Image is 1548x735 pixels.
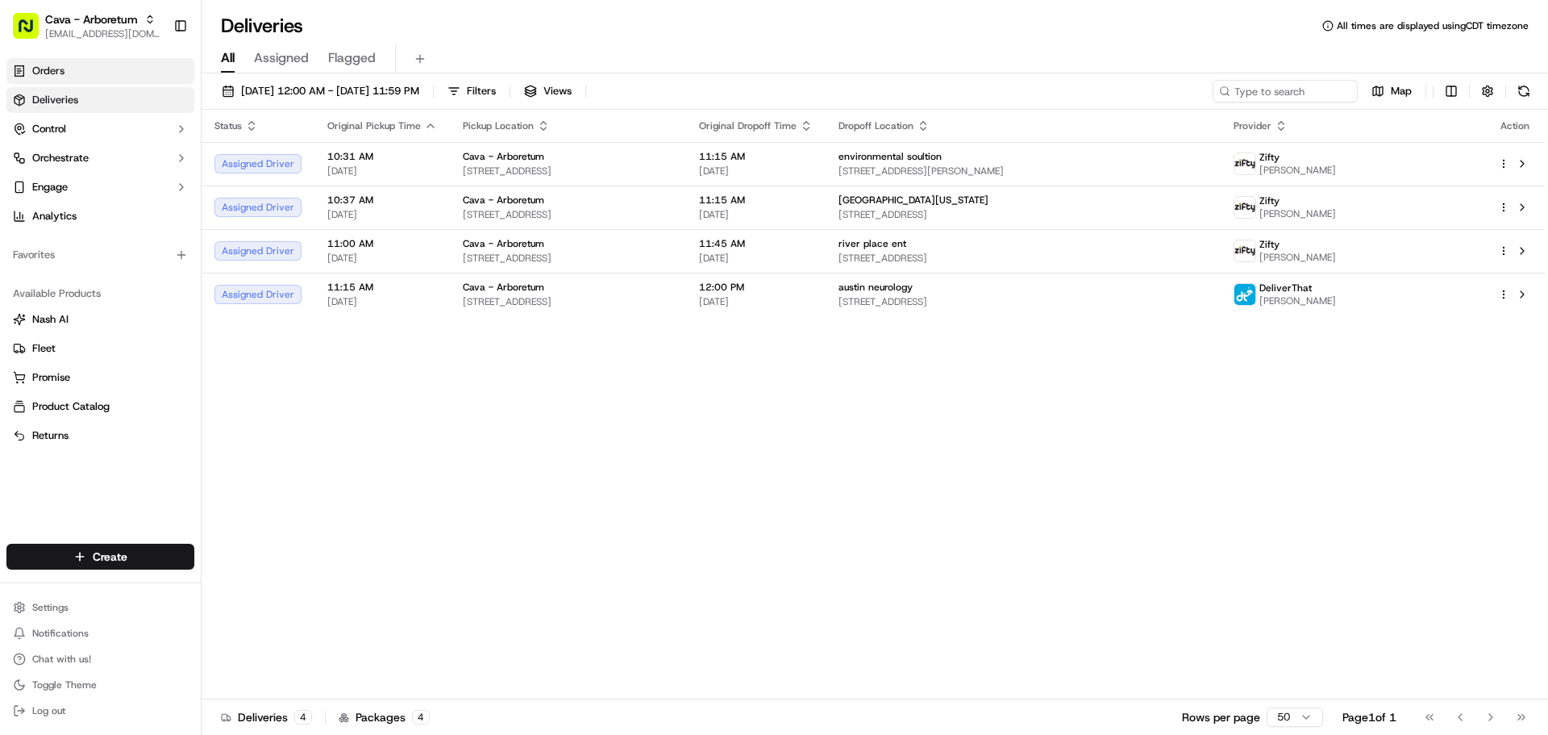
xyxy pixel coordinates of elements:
[327,208,437,221] span: [DATE]
[250,207,293,226] button: See all
[32,251,45,264] img: 1736555255976-a54dd68f-1ca7-489b-9aae-adbdc363a1c4
[327,252,437,265] span: [DATE]
[10,354,130,383] a: 📗Knowledge Base
[1337,19,1529,32] span: All times are displayed using CDT timezone
[1498,119,1532,132] div: Action
[1234,197,1255,218] img: zifty-logo-trans-sq.png
[838,194,988,207] span: [GEOGRAPHIC_DATA][US_STATE]
[467,84,496,98] span: Filters
[114,399,195,412] a: Powered byPylon
[45,27,160,40] button: [EMAIL_ADDRESS][DOMAIN_NAME]
[327,150,437,163] span: 10:31 AM
[327,194,437,207] span: 10:37 AM
[699,237,813,250] span: 11:45 AM
[327,119,421,132] span: Original Pickup Time
[32,601,69,614] span: Settings
[463,295,673,308] span: [STREET_ADDRESS]
[254,48,309,68] span: Assigned
[1182,709,1260,725] p: Rows per page
[73,170,222,183] div: We're available if you need us!
[699,119,797,132] span: Original Dropoff Time
[16,16,48,48] img: Nash
[73,154,264,170] div: Start new chat
[6,674,194,696] button: Toggle Theme
[1213,80,1358,102] input: Type to search
[13,399,188,414] a: Product Catalog
[32,653,91,666] span: Chat with us!
[6,423,194,449] button: Returns
[463,252,673,265] span: [STREET_ADDRESS]
[463,119,534,132] span: Pickup Location
[838,150,942,163] span: environmental soultion
[1259,207,1336,220] span: [PERSON_NAME]
[838,119,913,132] span: Dropoff Location
[16,362,29,375] div: 📗
[327,281,437,294] span: 11:15 AM
[1259,238,1280,251] span: Zifty
[32,399,110,414] span: Product Catalog
[16,154,45,183] img: 1736555255976-a54dd68f-1ca7-489b-9aae-adbdc363a1c4
[1234,240,1255,261] img: zifty-logo-trans-sq.png
[16,65,293,90] p: Welcome 👋
[34,154,63,183] img: 5e9a9d7314ff4150bce227a61376b483.jpg
[32,341,56,356] span: Fleet
[6,203,194,229] a: Analytics
[838,208,1207,221] span: [STREET_ADDRESS]
[463,194,544,207] span: Cava - Arboretum
[6,116,194,142] button: Control
[32,312,69,327] span: Nash AI
[13,312,188,327] a: Nash AI
[16,210,108,223] div: Past conversations
[143,250,176,263] span: [DATE]
[32,209,77,223] span: Analytics
[32,370,70,385] span: Promise
[6,281,194,307] div: Available Products
[6,174,194,200] button: Engage
[32,627,89,640] span: Notifications
[6,394,194,420] button: Product Catalog
[543,84,572,98] span: Views
[6,336,194,361] button: Fleet
[93,549,127,565] span: Create
[50,294,131,307] span: [PERSON_NAME]
[412,710,430,725] div: 4
[274,159,293,178] button: Start new chat
[1259,251,1336,264] span: [PERSON_NAME]
[32,64,64,78] span: Orders
[32,428,69,443] span: Returns
[143,294,176,307] span: [DATE]
[6,87,194,113] a: Deliveries
[838,295,1207,308] span: [STREET_ADDRESS]
[16,235,42,261] img: Liam S.
[32,704,65,717] span: Log out
[1234,119,1271,132] span: Provider
[517,80,579,102] button: Views
[214,119,242,132] span: Status
[1259,194,1280,207] span: Zifty
[440,80,503,102] button: Filters
[134,294,139,307] span: •
[699,194,813,207] span: 11:15 AM
[463,150,544,163] span: Cava - Arboretum
[136,362,149,375] div: 💻
[45,11,138,27] span: Cava - Arboretum
[32,679,97,691] span: Toggle Theme
[6,648,194,670] button: Chat with us!
[838,252,1207,265] span: [STREET_ADDRESS]
[699,208,813,221] span: [DATE]
[152,361,259,377] span: API Documentation
[1259,151,1280,164] span: Zifty
[699,295,813,308] span: [DATE]
[699,281,813,294] span: 12:00 PM
[32,93,78,107] span: Deliveries
[221,48,235,68] span: All
[6,365,194,390] button: Promise
[13,428,188,443] a: Returns
[6,596,194,619] button: Settings
[6,622,194,645] button: Notifications
[32,294,45,307] img: 1736555255976-a54dd68f-1ca7-489b-9aae-adbdc363a1c4
[328,48,376,68] span: Flagged
[1391,84,1412,98] span: Map
[221,709,312,725] div: Deliveries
